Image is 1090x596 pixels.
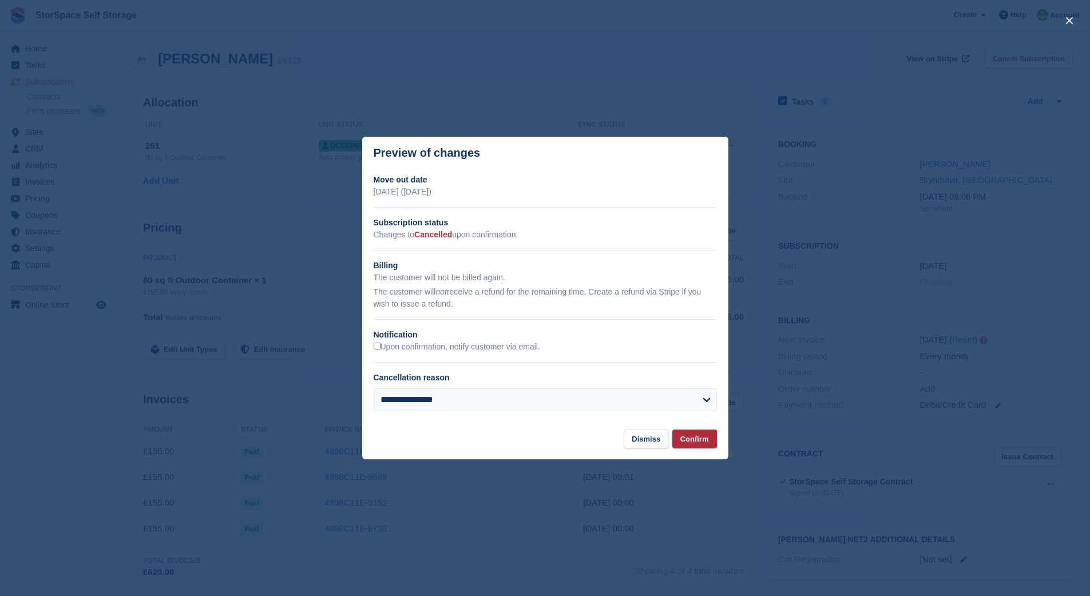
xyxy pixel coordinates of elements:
[374,329,717,341] h2: Notification
[374,174,717,186] h2: Move out date
[414,230,452,239] span: Cancelled
[1060,11,1079,30] button: close
[374,342,540,352] label: Upon confirmation, notify customer via email.
[624,430,668,448] button: Dismiss
[435,287,446,296] em: not
[374,217,717,229] h2: Subscription status
[374,286,717,310] p: The customer will receive a refund for the remaining time. Create a refund via Stripe if you wish...
[374,146,481,160] p: Preview of changes
[374,186,717,198] p: [DATE] ([DATE])
[374,260,717,272] h2: Billing
[374,229,717,241] p: Changes to upon confirmation.
[374,373,450,382] label: Cancellation reason
[374,343,380,349] input: Upon confirmation, notify customer via email.
[374,272,717,284] p: The customer will not be billed again.
[672,430,717,448] button: Confirm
